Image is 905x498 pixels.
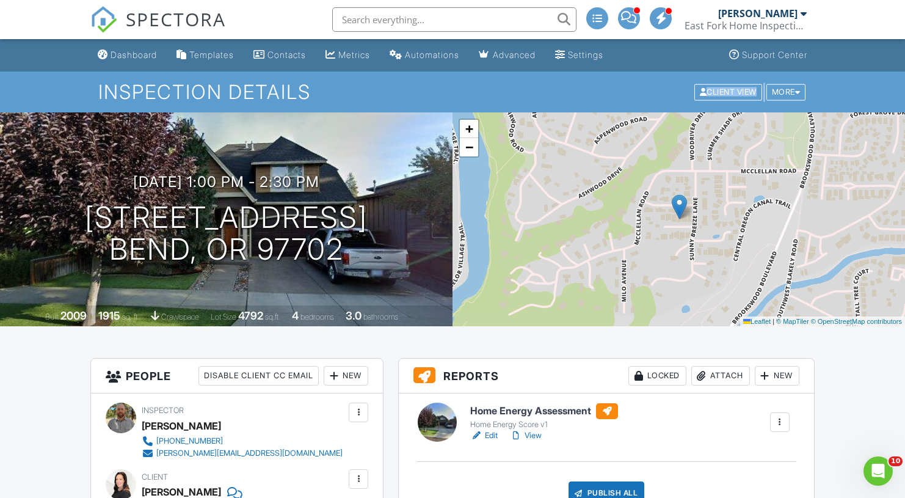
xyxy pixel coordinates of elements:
[550,44,608,67] a: Settings
[198,366,319,386] div: Disable Client CC Email
[126,6,226,32] span: SPECTORA
[122,312,139,321] span: sq. ft.
[470,403,618,419] h6: Home Energy Assessment
[249,44,311,67] a: Contacts
[98,81,807,103] h1: Inspection Details
[628,366,686,386] div: Locked
[460,120,478,138] a: Zoom in
[98,309,120,322] div: 1915
[346,309,362,322] div: 3.0
[889,456,903,466] span: 10
[161,312,199,321] span: crawlspace
[465,139,473,155] span: −
[742,49,807,60] div: Support Center
[474,44,540,67] a: Advanced
[863,456,893,486] iframe: Intercom live chat
[85,202,368,266] h1: [STREET_ADDRESS] Bend, OR 97702
[470,420,618,430] div: Home Energy Score v1
[405,49,459,60] div: Automations
[142,472,168,482] span: Client
[156,436,223,446] div: [PHONE_NUMBER]
[460,138,478,156] a: Zoom out
[755,366,799,386] div: New
[332,7,576,32] input: Search everything...
[45,312,59,321] span: Built
[172,44,239,67] a: Templates
[211,312,236,321] span: Lot Size
[694,84,762,100] div: Client View
[338,49,370,60] div: Metrics
[133,174,319,190] h3: [DATE] 1:00 pm - 2:30 pm
[238,309,263,322] div: 4792
[493,49,536,60] div: Advanced
[465,121,473,136] span: +
[292,309,299,322] div: 4
[724,44,812,67] a: Support Center
[510,430,542,442] a: View
[363,312,398,321] span: bathrooms
[766,84,806,100] div: More
[267,49,306,60] div: Contacts
[90,6,117,33] img: The Best Home Inspection Software - Spectora
[142,447,343,460] a: [PERSON_NAME][EMAIL_ADDRESS][DOMAIN_NAME]
[90,16,226,42] a: SPECTORA
[156,449,343,458] div: [PERSON_NAME][EMAIL_ADDRESS][DOMAIN_NAME]
[691,366,750,386] div: Attach
[672,194,687,219] img: Marker
[300,312,334,321] span: bedrooms
[324,366,368,386] div: New
[265,312,280,321] span: sq.ft.
[385,44,464,67] a: Automations (Advanced)
[399,359,814,394] h3: Reports
[568,49,603,60] div: Settings
[142,417,221,435] div: [PERSON_NAME]
[142,406,184,415] span: Inspector
[470,430,498,442] a: Edit
[685,20,807,32] div: East Fork Home Inspections
[93,44,162,67] a: Dashboard
[776,318,809,325] a: © MapTiler
[321,44,375,67] a: Metrics
[189,49,234,60] div: Templates
[693,87,765,96] a: Client View
[91,359,383,394] h3: People
[772,318,774,325] span: |
[811,318,902,325] a: © OpenStreetMap contributors
[111,49,157,60] div: Dashboard
[470,403,618,430] a: Home Energy Assessment Home Energy Score v1
[142,435,343,447] a: [PHONE_NUMBER]
[60,309,87,322] div: 2009
[743,318,771,325] a: Leaflet
[718,7,798,20] div: [PERSON_NAME]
